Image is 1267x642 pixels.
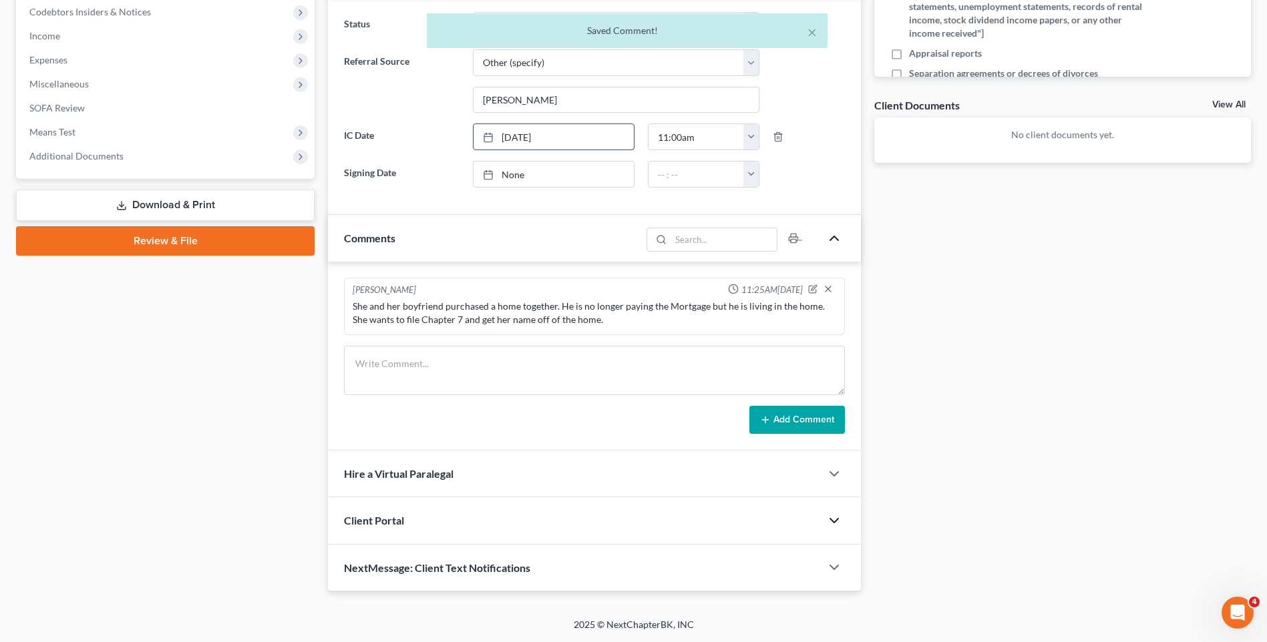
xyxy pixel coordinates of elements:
a: SOFA Review [19,96,315,120]
a: None [474,162,634,187]
div: She and her boyfriend purchased a home together. He is no longer paying the Mortgage but he is li... [353,300,836,326]
input: -- : -- [649,162,744,187]
input: Search... [671,228,777,251]
p: No client documents yet. [885,128,1240,141]
a: [DATE] [474,124,634,149]
a: Download & Print [16,190,315,221]
a: View All [1212,100,1246,109]
span: 11:25AM[DATE] [741,284,803,296]
span: Hire a Virtual Paralegal [344,467,454,480]
span: Miscellaneous [29,78,89,89]
label: Status [337,12,466,39]
span: 4 [1249,597,1260,607]
div: 2025 © NextChapterBK, INC [253,618,1015,642]
button: Add Comment [749,406,845,434]
span: Separation agreements or decrees of divorces [909,67,1098,80]
input: Other Referral Source [474,87,759,113]
button: × [807,24,817,40]
a: Review & File [16,226,315,256]
div: Client Documents [874,98,960,112]
span: Expenses [29,54,67,65]
span: SOFA Review [29,102,85,113]
input: -- : -- [649,124,744,149]
span: Codebtors Insiders & Notices [29,6,151,17]
span: Means Test [29,126,75,137]
div: [PERSON_NAME] [353,284,416,297]
span: Additional Documents [29,150,124,162]
span: Comments [344,232,395,244]
span: Client Portal [344,514,404,527]
div: Saved Comment! [437,24,817,37]
label: Referral Source [337,49,466,113]
span: NextMessage: Client Text Notifications [344,561,530,574]
iframe: Intercom live chat [1222,597,1254,629]
label: IC Date [337,123,466,150]
label: Signing Date [337,161,466,188]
